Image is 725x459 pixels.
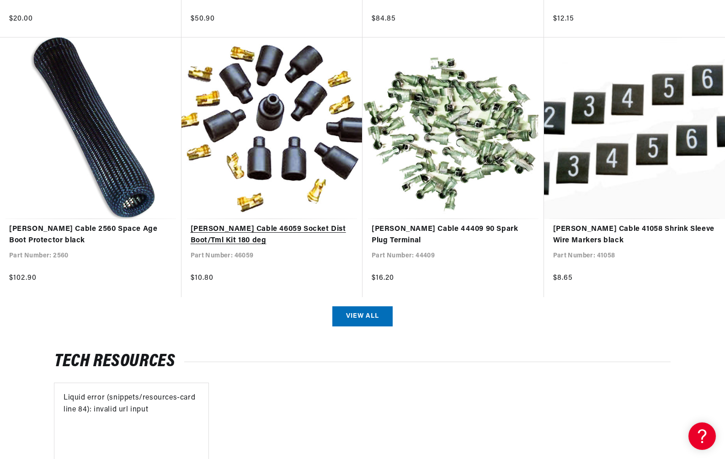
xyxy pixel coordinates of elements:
[553,224,716,247] a: [PERSON_NAME] Cable 41058 Shrink Sleeve Wire Markers black
[54,354,671,369] h2: Tech resources
[332,306,393,327] a: View all
[372,224,535,247] a: [PERSON_NAME] Cable 44409 90 Spark Plug Terminal
[191,224,354,247] a: [PERSON_NAME] Cable 46059 Socket Dist Boot/Tml Kit 180 deg
[9,224,172,247] a: [PERSON_NAME] Cable 2560 Space Age Boot Protector black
